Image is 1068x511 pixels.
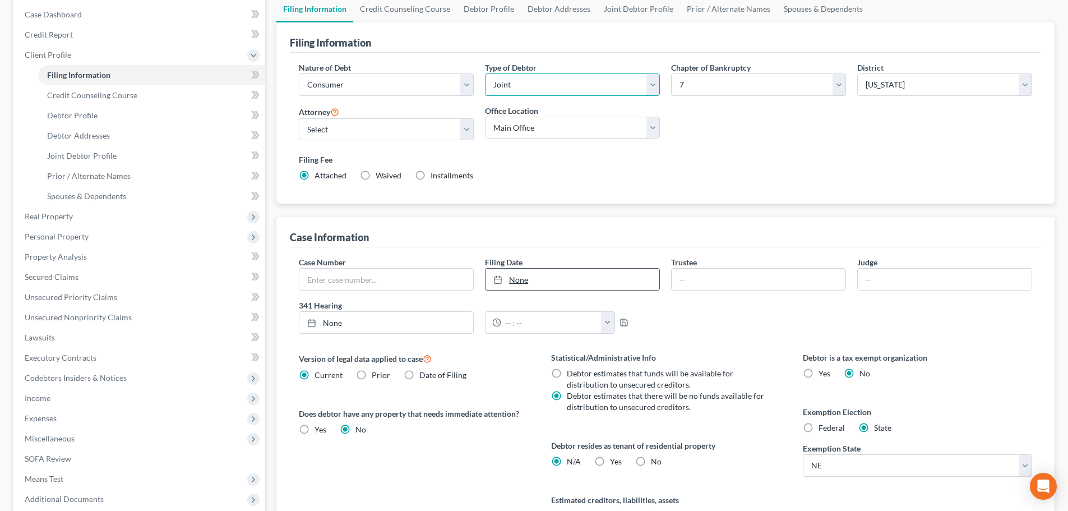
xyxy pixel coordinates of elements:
[47,70,110,80] span: Filing Information
[803,406,1032,418] label: Exemption Election
[38,166,265,186] a: Prior / Alternate Names
[25,211,73,221] span: Real Property
[25,272,78,282] span: Secured Claims
[671,62,751,73] label: Chapter of Bankruptcy
[567,457,581,466] span: N/A
[16,287,265,307] a: Unsecured Priority Claims
[25,413,57,423] span: Expenses
[372,370,390,380] span: Prior
[16,328,265,348] a: Lawsuits
[299,105,339,118] label: Attorney
[858,269,1032,290] input: --
[25,292,117,302] span: Unsecured Priority Claims
[38,105,265,126] a: Debtor Profile
[25,10,82,19] span: Case Dashboard
[16,4,265,25] a: Case Dashboard
[16,348,265,368] a: Executory Contracts
[299,269,473,290] input: Enter case number...
[857,256,877,268] label: Judge
[819,369,830,378] span: Yes
[25,454,71,463] span: SOFA Review
[25,373,127,383] span: Codebtors Insiders & Notices
[501,312,602,333] input: -- : --
[803,443,861,454] label: Exemption State
[485,105,538,117] label: Office Location
[486,269,659,290] a: None
[1030,473,1057,500] div: Open Intercom Messenger
[293,300,665,311] label: 341 Hearing
[859,369,870,378] span: No
[47,151,117,160] span: Joint Debtor Profile
[376,171,401,180] span: Waived
[47,131,110,140] span: Debtor Addresses
[47,90,137,100] span: Credit Counseling Course
[38,186,265,206] a: Spouses & Dependents
[551,494,780,506] label: Estimated creditors, liabilities, assets
[299,312,473,333] a: None
[857,62,884,73] label: District
[431,171,473,180] span: Installments
[38,126,265,146] a: Debtor Addresses
[299,256,346,268] label: Case Number
[651,457,662,466] span: No
[819,423,845,432] span: Federal
[610,457,622,466] span: Yes
[25,30,73,39] span: Credit Report
[47,111,98,120] span: Debtor Profile
[25,252,87,261] span: Property Analysis
[874,423,891,432] span: State
[419,370,466,380] span: Date of Filing
[38,85,265,105] a: Credit Counseling Course
[671,256,697,268] label: Trustee
[25,333,55,342] span: Lawsuits
[567,369,733,389] span: Debtor estimates that funds will be available for distribution to unsecured creditors.
[16,25,265,45] a: Credit Report
[299,154,1032,165] label: Filing Fee
[47,191,126,201] span: Spouses & Dependents
[290,36,371,49] div: Filing Information
[16,449,265,469] a: SOFA Review
[16,267,265,287] a: Secured Claims
[16,307,265,328] a: Unsecured Nonpriority Claims
[25,474,63,484] span: Means Test
[25,232,89,241] span: Personal Property
[38,65,265,85] a: Filing Information
[25,312,132,322] span: Unsecured Nonpriority Claims
[299,352,528,365] label: Version of legal data applied to case
[315,171,346,180] span: Attached
[315,370,343,380] span: Current
[315,425,326,434] span: Yes
[355,425,366,434] span: No
[47,171,131,181] span: Prior / Alternate Names
[485,256,523,268] label: Filing Date
[299,62,351,73] label: Nature of Debt
[25,434,75,443] span: Miscellaneous
[290,231,369,244] div: Case Information
[299,408,528,420] label: Does debtor have any property that needs immediate attention?
[25,353,96,362] span: Executory Contracts
[672,269,845,290] input: --
[551,440,780,452] label: Debtor resides as tenant of residential property
[803,352,1032,363] label: Debtor is a tax exempt organization
[485,62,537,73] label: Type of Debtor
[567,391,764,412] span: Debtor estimates that there will be no funds available for distribution to unsecured creditors.
[16,247,265,267] a: Property Analysis
[25,494,104,504] span: Additional Documents
[38,146,265,166] a: Joint Debtor Profile
[25,393,50,403] span: Income
[551,352,780,363] label: Statistical/Administrative Info
[25,50,71,59] span: Client Profile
